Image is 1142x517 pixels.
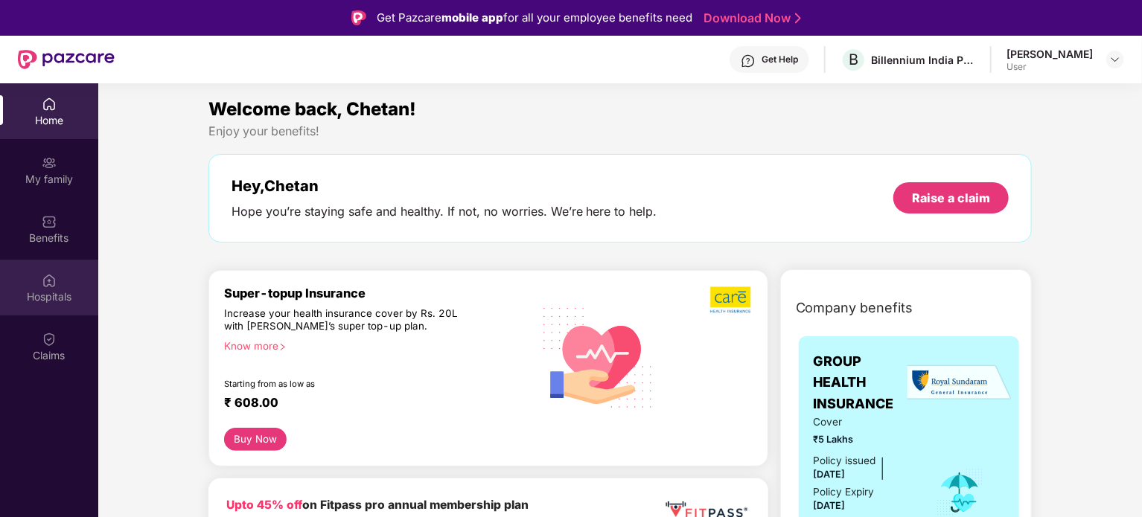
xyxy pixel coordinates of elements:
img: b5dec4f62d2307b9de63beb79f102df3.png [710,286,753,314]
span: ₹5 Lakhs [814,432,916,447]
div: Billennium India Private Limited [871,53,975,67]
span: Welcome back, Chetan! [208,98,416,120]
span: [DATE] [814,500,846,511]
div: Super-topup Insurance [224,286,532,301]
span: GROUP HEALTH INSURANCE [814,351,916,414]
div: Know more [224,340,523,350]
div: Get Pazcare for all your employee benefits need [377,9,692,27]
img: insurerLogo [907,365,1012,401]
div: Hope you’re staying safe and healthy. If not, no worries. We’re here to help. [232,204,657,219]
span: B [849,51,858,68]
div: Starting from as low as [224,379,469,389]
div: User [1007,61,1093,73]
img: Stroke [795,10,801,26]
span: Cover [814,414,916,430]
div: ₹ 608.00 [224,395,517,413]
img: svg+xml;base64,PHN2ZyBpZD0iSG9tZSIgeG1sbnM9Imh0dHA6Ly93d3cudzMub3JnLzIwMDAvc3ZnIiB3aWR0aD0iMjAiIG... [42,97,57,112]
span: Company benefits [796,298,913,318]
span: right [278,343,287,351]
img: svg+xml;base64,PHN2ZyBpZD0iRHJvcGRvd24tMzJ4MzIiIHhtbG5zPSJodHRwOi8vd3d3LnczLm9yZy8yMDAwL3N2ZyIgd2... [1109,54,1121,65]
img: svg+xml;base64,PHN2ZyBpZD0iSGVscC0zMngzMiIgeG1sbnM9Imh0dHA6Ly93d3cudzMub3JnLzIwMDAvc3ZnIiB3aWR0aD... [741,54,756,68]
img: Logo [351,10,366,25]
img: icon [936,468,984,517]
div: Policy Expiry [814,484,875,500]
img: New Pazcare Logo [18,50,115,69]
div: Enjoy your benefits! [208,123,1033,139]
div: Raise a claim [912,190,990,206]
div: Increase your health insurance cover by Rs. 20L with [PERSON_NAME]’s super top-up plan. [224,307,468,334]
div: [PERSON_NAME] [1007,47,1093,61]
div: Hey, Chetan [232,177,657,195]
div: Policy issued [814,453,876,469]
button: Buy Now [224,428,287,451]
a: Download Now [704,10,797,26]
strong: mobile app [441,10,503,25]
img: svg+xml;base64,PHN2ZyB4bWxucz0iaHR0cDovL3d3dy53My5vcmcvMjAwMC9zdmciIHhtbG5zOnhsaW5rPSJodHRwOi8vd3... [532,289,665,424]
img: svg+xml;base64,PHN2ZyBpZD0iQ2xhaW0iIHhtbG5zPSJodHRwOi8vd3d3LnczLm9yZy8yMDAwL3N2ZyIgd2lkdGg9IjIwIi... [42,332,57,347]
b: Upto 45% off [226,498,302,512]
img: svg+xml;base64,PHN2ZyBpZD0iSG9zcGl0YWxzIiB4bWxucz0iaHR0cDovL3d3dy53My5vcmcvMjAwMC9zdmciIHdpZHRoPS... [42,273,57,288]
img: svg+xml;base64,PHN2ZyBpZD0iQmVuZWZpdHMiIHhtbG5zPSJodHRwOi8vd3d3LnczLm9yZy8yMDAwL3N2ZyIgd2lkdGg9Ij... [42,214,57,229]
span: [DATE] [814,469,846,480]
img: svg+xml;base64,PHN2ZyB3aWR0aD0iMjAiIGhlaWdodD0iMjAiIHZpZXdCb3g9IjAgMCAyMCAyMCIgZmlsbD0ibm9uZSIgeG... [42,155,57,170]
b: on Fitpass pro annual membership plan [226,498,529,512]
div: Get Help [762,54,798,65]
